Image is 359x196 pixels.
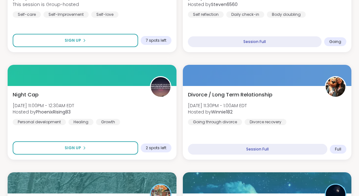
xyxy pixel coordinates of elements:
[91,11,119,18] div: Self-love
[188,11,224,18] div: Self reflection
[188,36,322,47] div: Session Full
[335,147,341,152] span: Full
[151,77,170,97] img: PhoenixRising83
[13,11,41,18] div: Self-care
[226,11,264,18] div: Daily check-in
[43,11,89,18] div: Self-Improvement
[96,119,120,125] div: Growth
[188,102,247,109] span: [DATE] 11:30PM - 1:00AM EDT
[68,119,93,125] div: Healing
[188,144,328,155] div: Session Full
[65,38,81,43] span: Sign Up
[267,11,306,18] div: Body doubling
[146,145,166,150] span: 2 spots left
[13,1,79,8] span: This session is Group-hosted
[65,145,81,151] span: Sign Up
[13,109,74,115] span: Hosted by
[36,109,71,115] b: PhoenixRising83
[188,109,247,115] span: Hosted by
[326,77,345,97] img: Winnie182
[188,91,272,99] span: Divorce / Long Term Relationship
[329,39,341,44] span: Going
[211,1,238,8] b: Steven6560
[13,141,138,155] button: Sign Up
[245,119,286,125] div: Divorce recovery
[13,34,138,47] button: Sign Up
[146,38,166,43] span: 7 spots left
[13,119,66,125] div: Personal development
[188,1,250,8] span: Hosted by
[13,91,39,99] span: Night Cap
[188,119,242,125] div: Going through divorce
[211,109,233,115] b: Winnie182
[13,102,74,109] span: [DATE] 11:00PM - 12:30AM EDT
